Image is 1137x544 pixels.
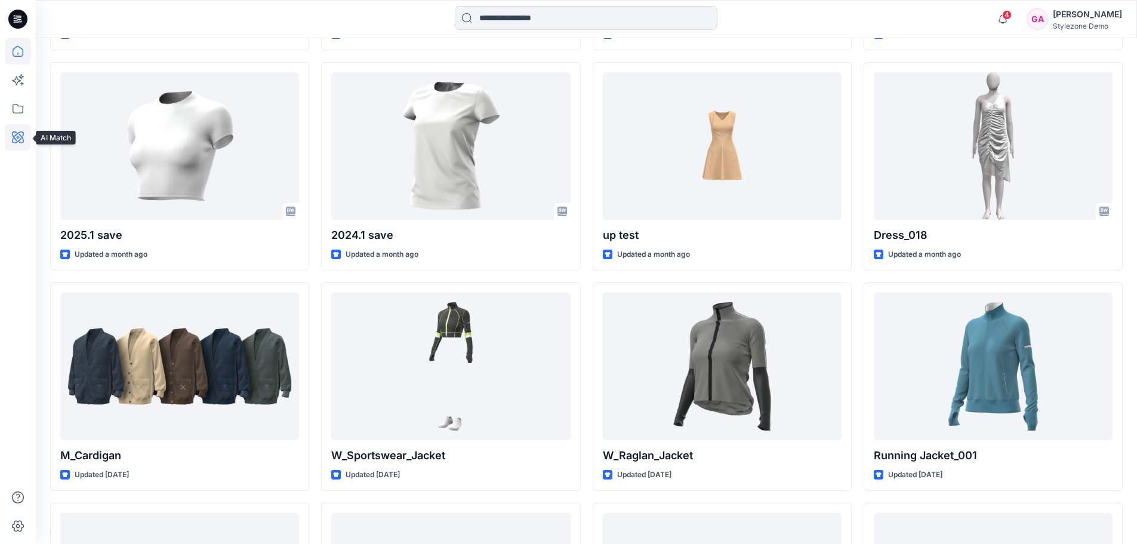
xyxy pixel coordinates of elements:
[603,293,842,440] a: W_Raglan_Jacket
[1053,21,1122,30] div: Stylezone Demo
[1053,7,1122,21] div: [PERSON_NAME]
[874,293,1113,440] a: Running Jacket_001
[60,227,299,244] p: 2025.1 save
[75,469,129,481] p: Updated [DATE]
[60,72,299,220] a: 2025.1 save
[331,447,570,464] p: W_Sportswear_Jacket
[617,248,690,261] p: Updated a month ago
[1002,10,1012,20] span: 4
[346,469,400,481] p: Updated [DATE]
[888,469,942,481] p: Updated [DATE]
[617,469,671,481] p: Updated [DATE]
[331,72,570,220] a: 2024.1 save
[874,72,1113,220] a: Dress_018
[75,248,147,261] p: Updated a month ago
[603,72,842,220] a: up test
[603,227,842,244] p: up test
[331,227,570,244] p: 2024.1 save
[888,248,961,261] p: Updated a month ago
[874,447,1113,464] p: Running Jacket_001
[346,248,418,261] p: Updated a month ago
[874,227,1113,244] p: Dress_018
[60,447,299,464] p: M_Cardigan
[331,293,570,440] a: W_Sportswear_Jacket
[603,447,842,464] p: W_Raglan_Jacket
[60,293,299,440] a: M_Cardigan
[1027,8,1048,30] div: GA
